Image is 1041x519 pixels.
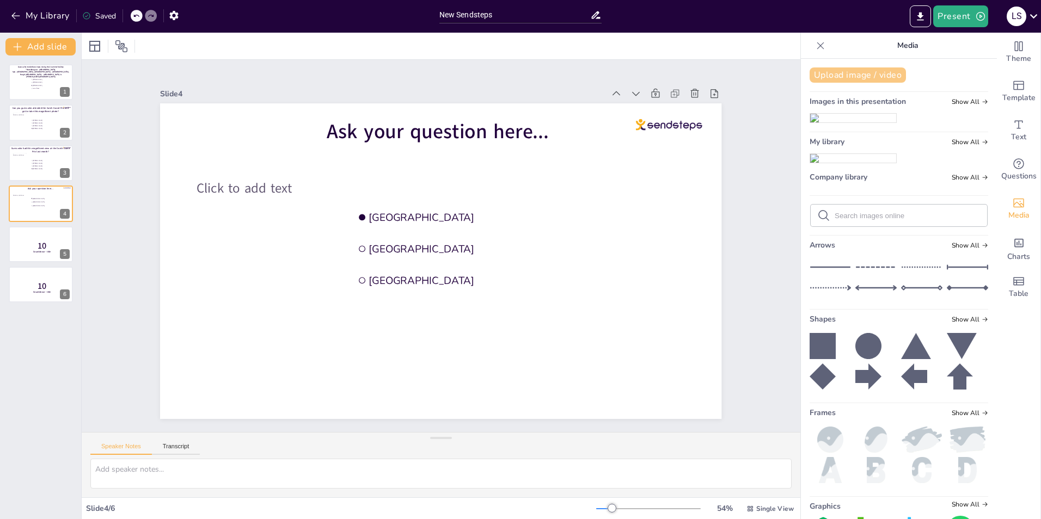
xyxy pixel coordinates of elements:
[160,89,604,99] div: Slide 4
[33,201,63,203] span: [GEOGRAPHIC_DATA]
[810,457,851,483] img: a.png
[33,88,63,89] span: Joris te Booij
[26,76,56,78] span: [PERSON_NAME][GEOGRAPHIC_DATA]
[1008,209,1030,221] span: Media
[33,163,63,164] span: [PERSON_NAME]
[952,409,988,417] span: Show all
[152,443,200,455] button: Transcript
[9,145,73,181] div: https://app.sendsteps.com/image/7b2877fe-6d/0ed7f19d-42e2-4ed3-b170-27cf9f5e1a61.pngClick to add ...
[756,504,794,513] span: Single View
[60,289,70,299] div: 6
[9,267,73,302] div: 10Countdown - title6
[9,186,73,221] div: https://app.sendsteps.com/image/7b2877fe-6d/0ed7f19d-42e2-4ed3-b170-27cf9f5e1a61.pngClick to add ...
[13,71,69,73] span: Spa - [GEOGRAPHIC_DATA], [GEOGRAPHIC_DATA] - [GEOGRAPHIC_DATA],
[810,314,836,324] span: Shapes
[60,128,70,138] div: 2
[90,443,152,455] button: Speaker Notes
[38,240,46,252] span: 10
[439,7,591,23] input: Insert title
[947,457,988,483] img: d.png
[933,5,988,27] button: Present
[33,85,63,86] span: [PERSON_NAME]
[947,427,988,453] img: paint.png
[28,187,53,190] span: Ask your question here...
[810,407,836,418] span: Frames
[1001,170,1037,182] span: Questions
[20,73,62,75] span: Burgh-[GEOGRAPHIC_DATA] - [GEOGRAPHIC_DATA] &
[1006,53,1031,65] span: Theme
[997,228,1040,268] div: Add charts and graphs
[829,33,986,59] p: Media
[952,242,988,249] span: Show all
[33,198,63,200] span: [GEOGRAPHIC_DATA]
[910,5,931,27] button: Export to PowerPoint
[1007,251,1030,263] span: Charts
[810,154,896,163] img: f5d08e59-9b71-4b02-9901-99c7e9c2b6b5.jpeg
[82,11,116,21] div: Saved
[997,150,1040,189] div: Get real-time input from your audience
[712,503,738,514] div: 54 %
[369,242,629,256] span: [GEOGRAPHIC_DATA]
[86,38,103,55] div: Layout
[997,268,1040,307] div: Add a table
[60,209,70,219] div: 4
[952,316,988,323] span: Show all
[1002,92,1036,104] span: Template
[855,427,897,453] img: oval.png
[810,96,906,107] span: Images in this presentation
[33,168,63,170] span: [PERSON_NAME]
[26,69,56,71] span: "Noardbergum - [GEOGRAPHIC_DATA],
[810,67,906,83] button: Upload image / video
[1007,7,1026,26] div: L S
[33,127,63,129] span: [PERSON_NAME]
[952,138,988,146] span: Show all
[8,7,74,24] button: My Library
[60,168,70,178] div: 3
[9,226,73,262] div: 10Countdown - title5
[997,33,1040,72] div: Change the overall theme
[835,212,981,220] input: Search images online
[86,503,596,514] div: Slide 4 / 6
[810,114,896,122] img: f5d08e59-9b71-4b02-9901-99c7e9c2b6b5.jpeg
[855,457,897,483] img: b.png
[952,98,988,106] span: Show all
[60,87,70,97] div: 1
[1009,288,1028,300] span: Table
[33,165,63,167] span: [PERSON_NAME]
[115,40,128,53] span: Position
[33,119,63,121] span: [PERSON_NAME]
[327,118,549,145] span: Ask your question here...
[33,125,63,126] span: [PERSON_NAME]
[197,179,292,197] span: Click to add text
[997,189,1040,228] div: Add images, graphics, shapes or video
[952,501,988,508] span: Show all
[33,79,63,81] span: [PERSON_NAME]
[810,172,867,182] span: Company library
[60,249,70,259] div: 5
[38,280,46,292] span: 10
[33,250,51,253] span: Countdown - title
[13,107,69,113] span: Can you guess who attended the Dutch Grand Prix and got to take this magnificent photo?
[9,104,73,140] div: https://app.sendsteps.com/image/7b2877fe-6d/0ed7f19d-42e2-4ed3-b170-27cf9f5e1a61.pngClick to add ...
[810,427,851,453] img: ball.png
[1007,5,1026,27] button: L S
[33,160,63,162] span: [PERSON_NAME]
[13,194,24,196] span: Click to add text
[901,457,942,483] img: c.png
[33,291,51,294] span: Countdown - title
[810,240,835,250] span: Arrows
[997,111,1040,150] div: Add text boxes
[810,501,841,511] span: Graphics
[33,205,63,207] span: [GEOGRAPHIC_DATA]
[33,122,63,123] span: [PERSON_NAME]
[5,38,76,55] button: Add slide
[810,137,844,147] span: My library
[11,147,70,153] span: Guess who had this magnificent view at the Dutch Grand Prix last month?
[18,66,64,68] span: Guess who made these stops during their summer holiday
[952,174,988,181] span: Show all
[9,64,73,100] div: Guess who made these stops during their summer holiday"Noardbergum - [GEOGRAPHIC_DATA],Spa - [GEO...
[901,427,942,453] img: paint2.png
[33,82,63,83] span: [PERSON_NAME]
[369,274,629,287] span: [GEOGRAPHIC_DATA]
[1011,131,1026,143] span: Text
